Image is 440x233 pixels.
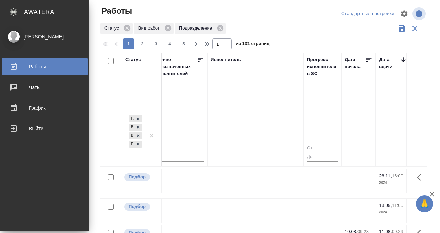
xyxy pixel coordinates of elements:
a: Выйти [2,120,88,137]
span: Работы [100,5,132,16]
button: 🙏 [416,195,433,212]
div: Готов к работе, В работе, В ожидании, Подбор [128,140,143,148]
div: Дата сдачи [379,56,400,70]
button: Здесь прячутся важные кнопки [413,169,429,186]
p: Вид работ [138,25,162,32]
div: Выйти [5,123,84,134]
span: 4 [164,41,175,47]
button: 5 [178,38,189,49]
p: Подбор [129,174,146,180]
td: 0 [152,169,207,193]
p: 11:00 [392,203,403,208]
span: 3 [151,41,162,47]
button: Сбросить фильтры [408,22,421,35]
div: Готов к работе, В работе, В ожидании, Подбор [128,114,143,123]
span: Посмотреть информацию [412,7,427,20]
p: 13.05, [379,203,392,208]
div: Работы [5,62,84,72]
span: 5 [178,41,189,47]
input: До [307,153,338,161]
div: Исполнитель [211,56,241,63]
div: График [5,103,84,113]
div: Готов к работе [129,115,134,122]
p: Подбор [129,203,146,210]
div: Готов к работе, В работе, В ожидании, Подбор [128,132,143,140]
button: Сохранить фильтры [395,22,408,35]
div: Можно подбирать исполнителей [124,202,158,211]
div: Чаты [5,82,84,92]
p: 2024 [379,209,407,216]
div: Кол-во неназначенных исполнителей [156,56,197,77]
div: Готов к работе, В работе, В ожидании, Подбор [128,123,143,132]
span: из 131 страниц [236,40,269,49]
p: 16:00 [392,173,403,178]
span: Настроить таблицу [396,5,412,22]
div: В работе [129,124,134,131]
span: 2 [137,41,148,47]
p: Подразделение [179,25,214,32]
button: 2 [137,38,148,49]
a: График [2,99,88,116]
div: Дата начала [345,56,365,70]
input: От [156,144,204,153]
div: Прогресс исполнителя в SC [307,56,338,77]
div: Можно подбирать исполнителей [124,173,158,182]
button: Здесь прячутся важные кнопки [413,199,429,215]
p: Статус [104,25,121,32]
div: split button [340,9,396,19]
div: Подбор [129,141,134,148]
div: [PERSON_NAME] [5,33,84,41]
button: 4 [164,38,175,49]
input: До [156,153,204,161]
p: 2024 [379,179,407,186]
div: В ожидании [129,132,134,140]
span: 🙏 [419,197,430,211]
p: 28.11, [379,173,392,178]
a: Работы [2,58,88,75]
div: Вид работ [134,23,174,34]
td: 0 [152,199,207,223]
a: Чаты [2,79,88,96]
div: Подразделение [175,23,226,34]
div: Статус [125,56,141,63]
div: AWATERA [24,5,89,19]
input: От [307,144,338,153]
button: 3 [151,38,162,49]
div: Статус [100,23,133,34]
